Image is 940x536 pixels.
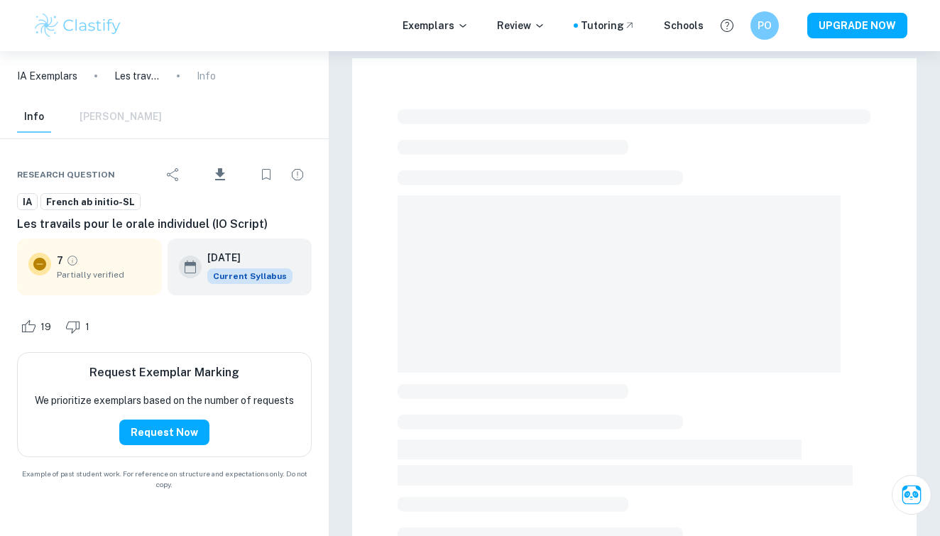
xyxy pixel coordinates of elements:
[757,18,773,33] h6: PO
[119,420,209,445] button: Request Now
[892,475,931,515] button: Ask Clai
[403,18,469,33] p: Exemplars
[664,18,704,33] a: Schools
[715,13,739,38] button: Help and Feedback
[252,160,280,189] div: Bookmark
[114,68,160,84] p: Les travails pour le orale individuel (IO Script)
[18,195,37,209] span: IA
[190,156,249,193] div: Download
[207,250,281,266] h6: [DATE]
[89,364,239,381] h6: Request Exemplar Marking
[207,268,293,284] span: Current Syllabus
[581,18,635,33] a: Tutoring
[159,160,187,189] div: Share
[33,320,59,334] span: 19
[283,160,312,189] div: Report issue
[35,393,294,408] p: We prioritize exemplars based on the number of requests
[62,315,97,338] div: Dislike
[33,11,123,40] img: Clastify logo
[17,68,77,84] a: IA Exemplars
[17,315,59,338] div: Like
[17,193,38,211] a: IA
[207,268,293,284] div: This exemplar is based on the current syllabus. Feel free to refer to it for inspiration/ideas wh...
[17,168,115,181] span: Research question
[41,195,140,209] span: French ab initio-SL
[57,268,151,281] span: Partially verified
[197,68,216,84] p: Info
[497,18,545,33] p: Review
[57,253,63,268] p: 7
[17,469,312,490] span: Example of past student work. For reference on structure and expectations only. Do not copy.
[40,193,141,211] a: French ab initio-SL
[750,11,779,40] button: PO
[17,102,51,133] button: Info
[807,13,907,38] button: UPGRADE NOW
[77,320,97,334] span: 1
[17,216,312,233] h6: Les travails pour le orale individuel (IO Script)
[66,254,79,267] a: Grade partially verified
